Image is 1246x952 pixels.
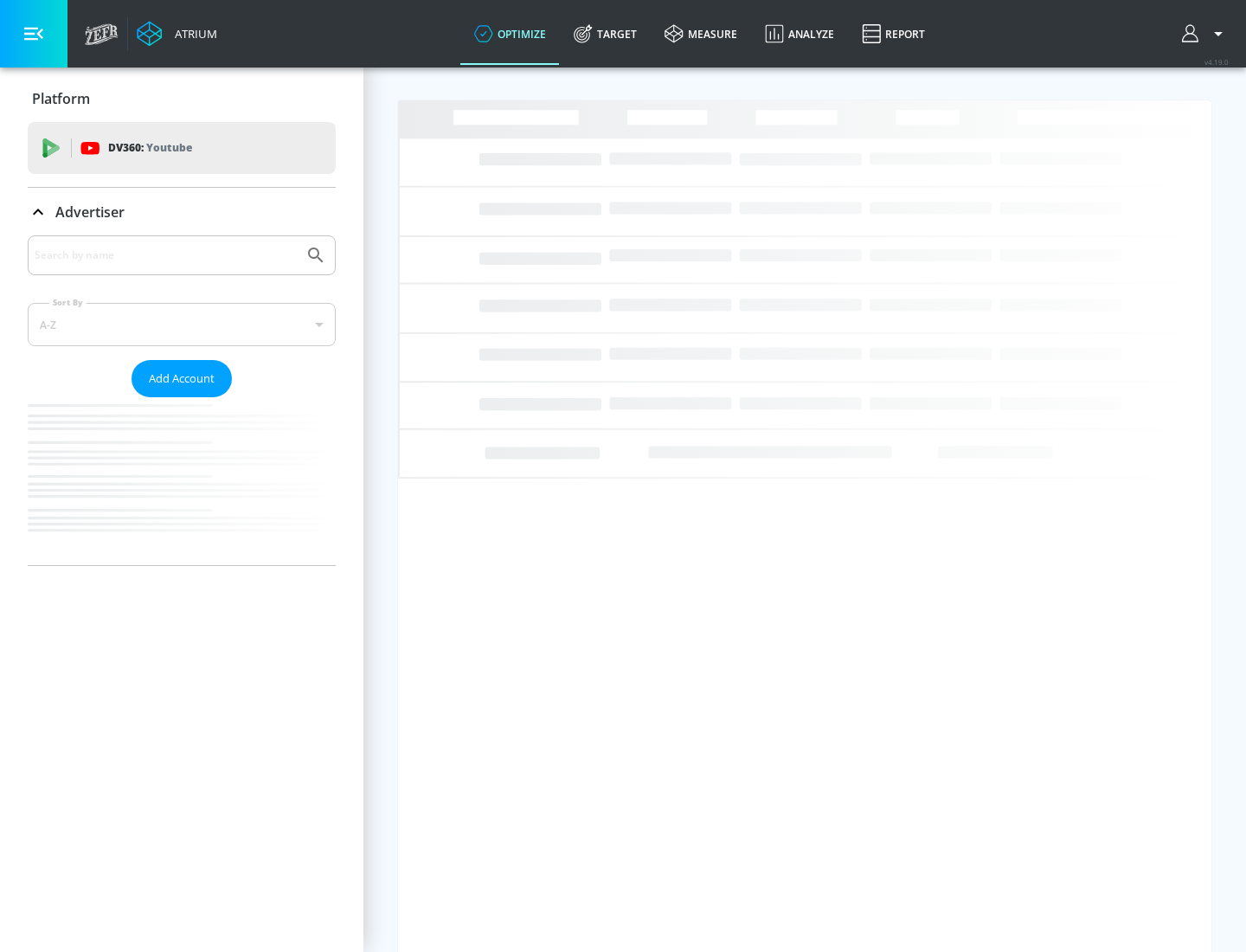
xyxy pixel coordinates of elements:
div: Platform [28,74,336,123]
p: Youtube [146,138,192,157]
p: Advertiser [55,203,125,222]
a: Analyze [751,3,848,65]
a: measure [651,3,751,65]
p: DV360: [108,138,192,158]
div: Advertiser [28,235,336,565]
nav: list of Advertiser [28,397,336,565]
input: Search by name [35,244,297,267]
label: Sort By [49,297,87,308]
div: A-Z [28,303,336,346]
a: Atrium [137,21,217,47]
button: Add Account [132,360,232,397]
span: v 4.19.0 [1204,57,1229,67]
a: Report [848,3,939,65]
div: DV360: Youtube [28,122,336,174]
a: Target [560,3,651,65]
p: Platform [32,89,90,108]
div: Advertiser [28,188,336,236]
a: optimize [460,3,560,65]
span: Add Account [149,369,215,389]
div: Atrium [168,26,217,42]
